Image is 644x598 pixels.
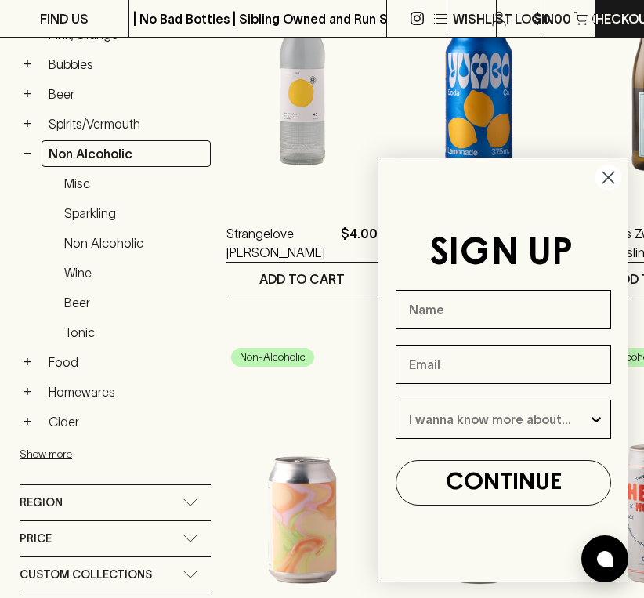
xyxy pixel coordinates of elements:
a: Non Alcoholic [42,140,211,167]
a: Non Alcoholic [57,230,211,256]
p: $4.00 [341,224,378,262]
a: Spirits/Vermouth [42,111,211,137]
div: Region [20,485,211,520]
button: + [20,27,35,42]
span: SIGN UP [429,236,573,272]
img: bubble-icon [597,551,613,567]
button: + [20,116,35,132]
a: Wine [57,259,211,286]
button: + [20,414,35,429]
button: + [20,86,35,102]
input: Email [396,345,611,384]
div: Price [20,521,211,556]
button: CONTINUE [396,460,611,506]
a: Beer [42,81,211,107]
button: Show Options [588,400,604,438]
a: Strangelove [PERSON_NAME] [226,224,335,262]
button: + [20,354,35,370]
p: $0.00 [534,9,571,28]
p: FIND US [40,9,89,28]
a: Misc [57,170,211,197]
input: I wanna know more about... [409,400,588,438]
a: Beer [57,289,211,316]
span: Custom Collections [20,565,152,585]
a: Sparkling [57,200,211,227]
a: Food [42,349,211,375]
button: Close dialog [595,164,622,191]
button: + [20,56,35,72]
button: ADD TO CART [226,263,378,295]
input: Name [396,290,611,329]
div: FLYOUT Form [362,142,644,598]
span: Price [20,529,52,549]
div: Custom Collections [20,557,211,593]
a: Tonic [57,319,211,346]
p: Wishlist [453,9,512,28]
a: Cider [42,408,211,435]
a: Bubbles [42,51,211,78]
a: Homewares [42,379,211,405]
button: + [20,384,35,400]
p: ADD TO CART [259,270,345,288]
button: − [20,146,35,161]
button: Show more [20,438,225,470]
span: Region [20,493,63,513]
p: Login [515,9,554,28]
